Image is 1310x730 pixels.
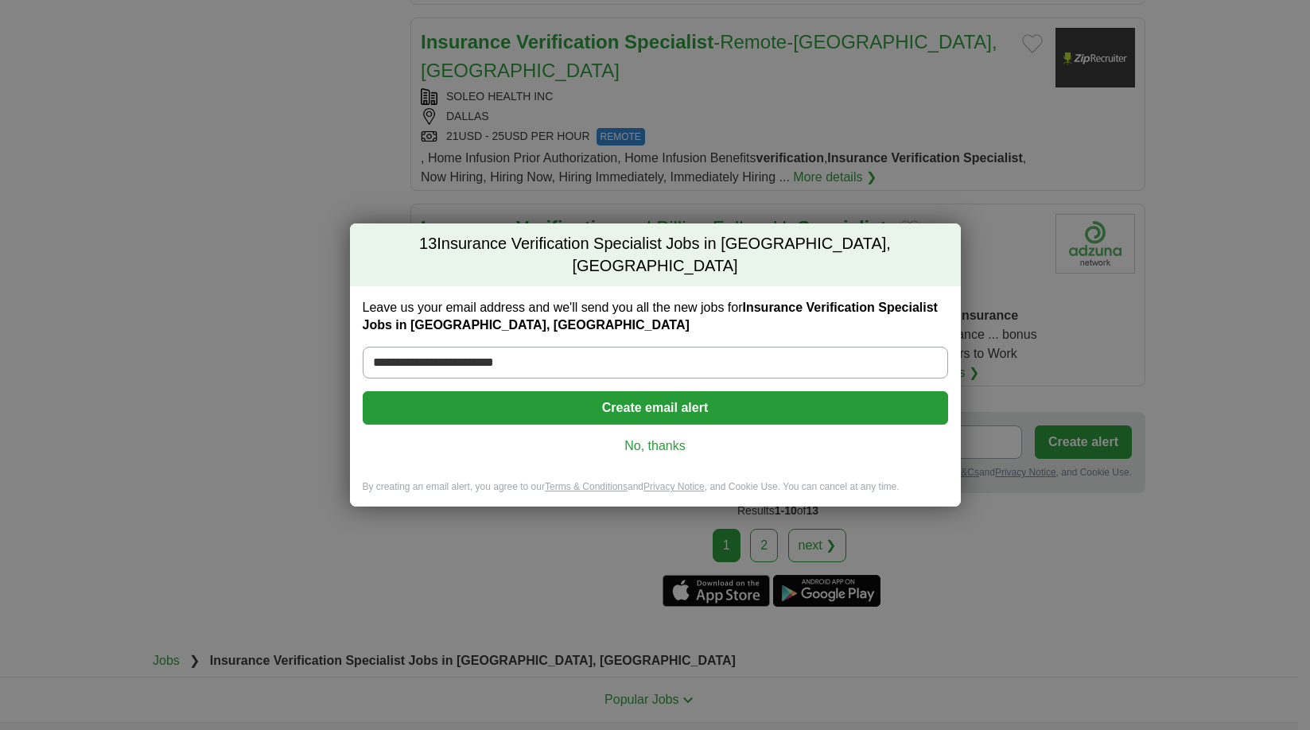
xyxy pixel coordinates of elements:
strong: Insurance Verification Specialist Jobs in [GEOGRAPHIC_DATA], [GEOGRAPHIC_DATA] [363,301,938,332]
button: Create email alert [363,391,948,425]
span: 13 [419,233,437,255]
a: No, thanks [375,437,935,455]
a: Terms & Conditions [545,481,628,492]
label: Leave us your email address and we'll send you all the new jobs for [363,299,948,334]
div: By creating an email alert, you agree to our and , and Cookie Use. You can cancel at any time. [350,480,961,507]
h2: Insurance Verification Specialist Jobs in [GEOGRAPHIC_DATA], [GEOGRAPHIC_DATA] [350,223,961,286]
a: Privacy Notice [643,481,705,492]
